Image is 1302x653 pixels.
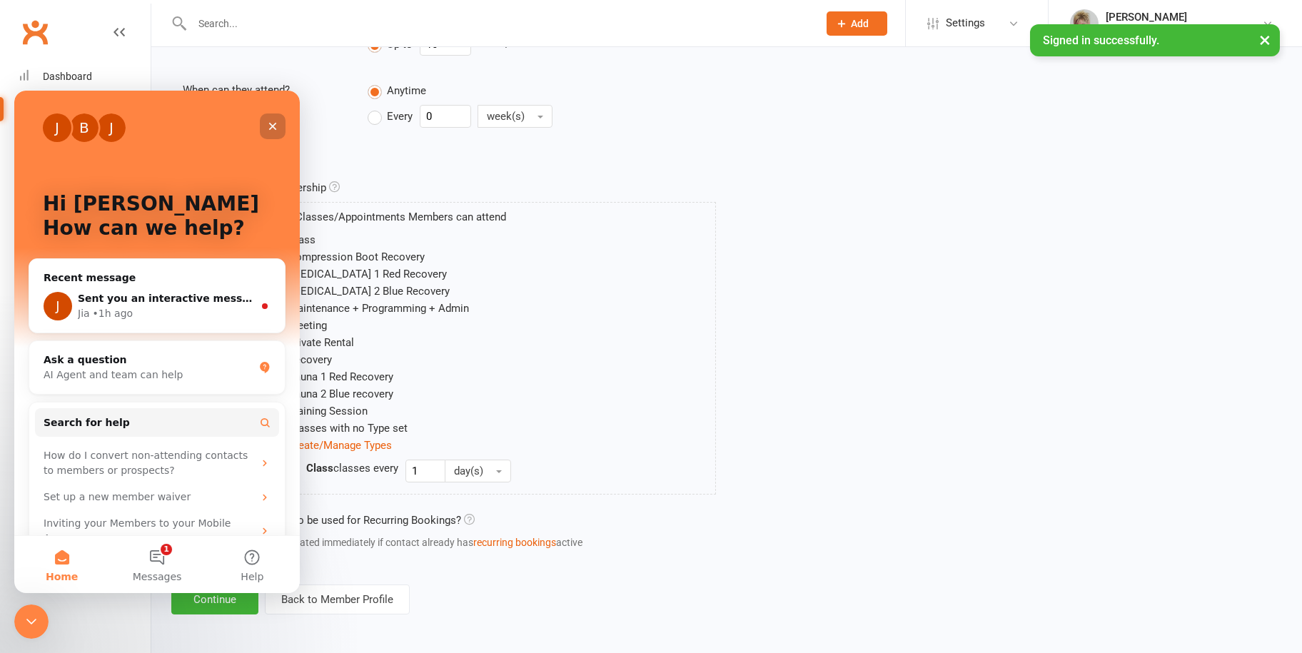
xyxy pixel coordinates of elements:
button: week(s) [478,105,552,128]
span: Every [387,108,413,123]
label: Private Rental [269,334,354,351]
button: Search for help [21,318,265,346]
span: Sent you an interactive message [64,202,248,213]
a: Clubworx [17,14,53,50]
span: Home [31,481,64,491]
button: Messages [95,445,190,502]
span: Add [852,18,869,29]
input: Search... [188,14,808,34]
div: [PERSON_NAME] [1106,11,1262,24]
div: Inviting your Members to your Mobile App [21,420,265,461]
strong: Class [306,462,333,475]
div: Ask a question [29,262,239,277]
button: × [1252,24,1278,55]
div: Jia [64,216,76,231]
button: Add [827,11,887,36]
div: • 1h ago [79,216,119,231]
span: day(s) [454,465,483,477]
span: Search for help [29,325,116,340]
label: Allow membership to be used for Recurring Bookings? [183,512,475,529]
div: How do I convert non-attending contacts to members or prospects? [29,358,239,388]
span: Help [226,481,249,491]
iframe: Intercom live chat [14,91,300,593]
p: How can we help? [29,126,257,150]
label: Recovery [269,351,332,368]
div: Inviting your Members to your Mobile App [29,425,239,455]
button: Continue [171,584,258,614]
p: Hi [PERSON_NAME] [29,101,257,126]
div: Profile image for Jia [29,201,58,230]
label: Sauna 1 Red Recovery [269,368,393,385]
div: Dashboard [43,71,92,82]
span: week(s) [487,110,525,123]
div: classes every [306,460,398,477]
div: Recent messageProfile image for JiaSent you an interactive messageJia•1h ago [14,168,271,243]
button: day(s) [445,460,511,482]
button: Back to Member Profile [265,584,410,614]
div: How do I convert non-attending contacts to members or prospects? [21,352,265,393]
div: AI Agent and team can help [29,277,239,292]
span: Settings [946,7,985,39]
div: Set up a new member waiver [21,393,265,420]
a: Create/Manage Types [288,439,392,452]
span: Messages [118,481,168,491]
iframe: Intercom live chat [14,604,49,639]
a: Dashboard [19,61,151,93]
label: Classes with no Type set [269,420,408,437]
label: Limit the Type/s of Classes/Appointments Members can attend [183,208,506,226]
div: Note: Bookings may be created immediately if contact already has active [183,535,994,550]
label: Sauna 2 Blue recovery [269,385,393,403]
button: Help [191,445,286,502]
label: Training Session [269,403,368,420]
img: thumb_image1590539733.png [1070,9,1099,38]
div: When can they attend? [172,81,357,98]
div: Powerhouse Physiotherapy Pty Ltd [1106,24,1262,36]
button: recurring bookings [473,535,556,550]
div: Ask a questionAI Agent and team can help [14,250,271,304]
div: Close [246,23,271,49]
div: Set up a new member waiver [29,399,239,414]
label: [MEDICAL_DATA] 1 Red Recovery [269,265,447,283]
span: Signed in successfully. [1043,34,1159,47]
label: Compression Boot Recovery [269,248,425,265]
span: Anytime [387,82,426,97]
div: Recent message [29,180,256,195]
label: Maintenance + Programming + Admin [269,300,469,317]
div: Profile image for JiaSent you an interactive messageJia•1h ago [15,189,271,242]
label: [MEDICAL_DATA] 2 Blue Recovery [269,283,450,300]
